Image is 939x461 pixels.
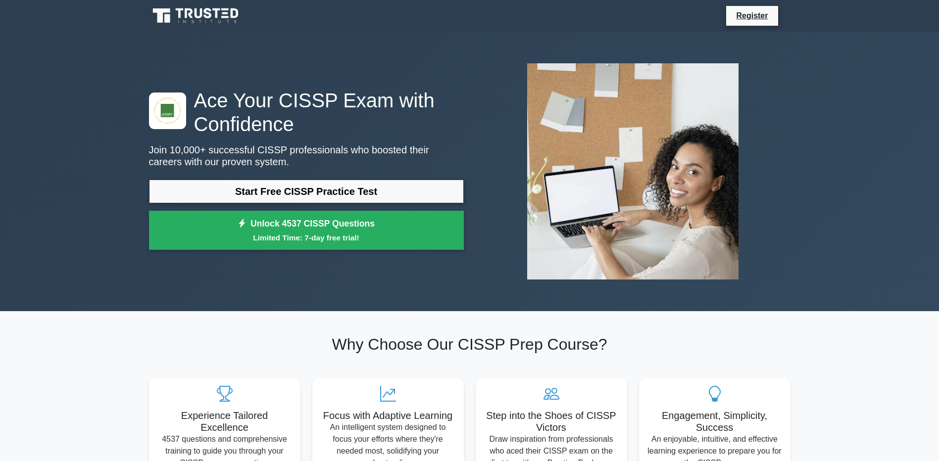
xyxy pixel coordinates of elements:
[149,89,464,136] h1: Ace Your CISSP Exam with Confidence
[730,9,774,22] a: Register
[484,410,619,433] h5: Step into the Shoes of CISSP Victors
[161,232,451,243] small: Limited Time: 7-day free trial!
[149,144,464,168] p: Join 10,000+ successful CISSP professionals who boosted their careers with our proven system.
[149,211,464,250] a: Unlock 4537 CISSP QuestionsLimited Time: 7-day free trial!
[157,410,293,433] h5: Experience Tailored Excellence
[149,335,791,354] h2: Why Choose Our CISSP Prep Course?
[149,180,464,203] a: Start Free CISSP Practice Test
[320,410,456,421] h5: Focus with Adaptive Learning
[647,410,783,433] h5: Engagement, Simplicity, Success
